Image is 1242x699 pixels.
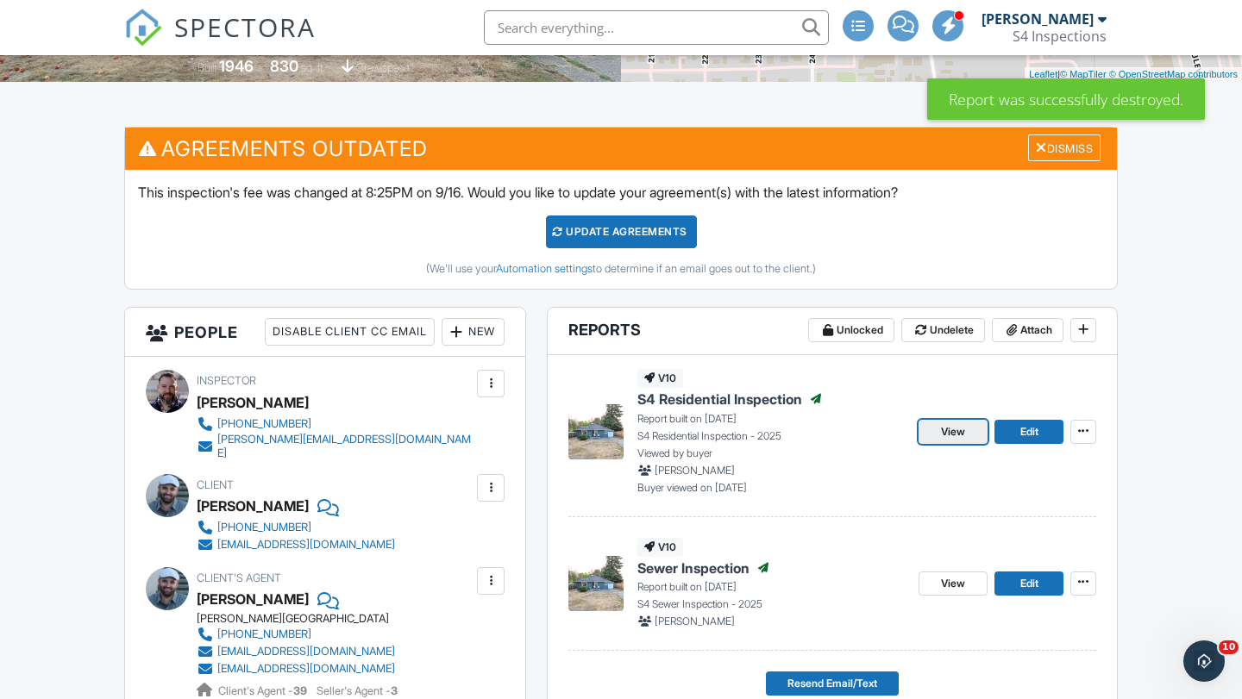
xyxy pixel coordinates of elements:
[1060,69,1107,79] a: © MapTiler
[217,417,311,431] div: [PHONE_NUMBER]
[217,521,311,534] div: [PHONE_NUMBER]
[391,684,398,697] strong: 3
[217,433,473,460] div: [PERSON_NAME][EMAIL_ADDRESS][DOMAIN_NAME]
[219,57,254,75] div: 1946
[197,478,234,491] span: Client
[125,170,1117,289] div: This inspection's fee was changed at 8:25PM on 9/16. Would you like to update your agreement(s) w...
[496,262,593,275] a: Automation settings
[197,571,281,584] span: Client's Agent
[1109,69,1238,79] a: © OpenStreetMap contributors
[125,308,525,357] h3: People
[546,215,697,248] div: Update Agreements
[442,318,505,346] div: New
[1183,640,1225,682] iframe: Intercom live chat
[138,262,1104,276] div: (We'll use your to determine if an email goes out to the client.)
[197,493,309,519] div: [PERSON_NAME]
[265,318,435,346] div: Disable Client CC Email
[293,684,307,697] strong: 39
[1025,67,1242,82] div: |
[927,78,1205,120] div: Report was successfully destroyed.
[124,23,316,59] a: SPECTORA
[217,645,395,658] div: [EMAIL_ADDRESS][DOMAIN_NAME]
[197,374,256,387] span: Inspector
[197,660,395,677] a: [EMAIL_ADDRESS][DOMAIN_NAME]
[197,626,395,643] a: [PHONE_NUMBER]
[197,415,473,433] a: [PHONE_NUMBER]
[197,519,395,536] a: [PHONE_NUMBER]
[124,9,162,47] img: The Best Home Inspection Software - Spectora
[301,61,325,74] span: sq. ft.
[1219,640,1239,654] span: 10
[1013,28,1107,45] div: S4 Inspections
[197,586,309,612] a: [PERSON_NAME]
[197,643,395,660] a: [EMAIL_ADDRESS][DOMAIN_NAME]
[270,57,298,75] div: 830
[317,684,398,697] span: Seller's Agent -
[198,61,216,74] span: Built
[217,538,395,552] div: [EMAIL_ADDRESS][DOMAIN_NAME]
[197,536,395,553] a: [EMAIL_ADDRESS][DOMAIN_NAME]
[217,627,311,641] div: [PHONE_NUMBER]
[484,10,829,45] input: Search everything...
[174,9,316,45] span: SPECTORA
[197,433,473,460] a: [PERSON_NAME][EMAIL_ADDRESS][DOMAIN_NAME]
[1028,134,1101,161] div: Dismiss
[356,61,410,74] span: crawlspace
[217,662,395,676] div: [EMAIL_ADDRESS][DOMAIN_NAME]
[197,390,309,415] div: [PERSON_NAME]
[197,612,409,626] div: [PERSON_NAME][GEOGRAPHIC_DATA]
[218,684,310,697] span: Client's Agent -
[982,10,1094,28] div: [PERSON_NAME]
[1029,69,1057,79] a: Leaflet
[125,128,1117,170] h3: Agreements Outdated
